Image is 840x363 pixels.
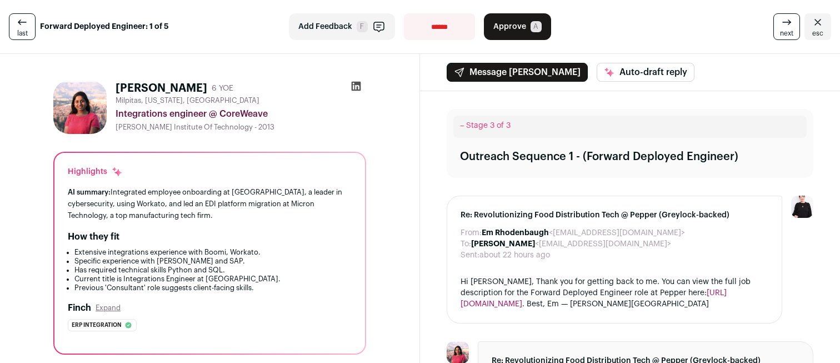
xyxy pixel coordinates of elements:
[9,13,36,40] a: last
[471,238,671,250] dd: <[EMAIL_ADDRESS][DOMAIN_NAME]>
[812,29,823,38] span: esc
[74,266,352,275] li: Has required technical skills Python and SQL.
[493,21,526,32] span: Approve
[482,229,549,237] b: Em Rhodenbaugh
[68,188,111,196] span: AI summary:
[116,107,366,121] div: Integrations engineer @ CoreWeave
[447,63,588,82] button: Message [PERSON_NAME]
[482,227,685,238] dd: <[EMAIL_ADDRESS][DOMAIN_NAME]>
[357,21,368,32] span: F
[484,13,551,40] button: Approve A
[40,21,169,32] strong: Forward Deployed Engineer: 1 of 5
[597,63,694,82] button: Auto-draft reply
[72,320,122,331] span: Erp integration
[461,210,768,221] span: Re: Revolutionizing Food Distribution Tech @ Pepper (Greylock-backed)
[68,230,119,243] h2: How they fit
[68,186,352,221] div: Integrated employee onboarding at [GEOGRAPHIC_DATA], a leader in cybersecurity, using Workato, an...
[791,196,813,218] img: 9240684-medium_jpg
[479,250,550,261] dd: about 22 hours ago
[804,13,831,40] a: Close
[116,123,366,132] div: [PERSON_NAME] Institute Of Technology - 2013
[17,29,28,38] span: last
[773,13,800,40] a: next
[68,166,123,177] div: Highlights
[298,21,352,32] span: Add Feedback
[461,238,471,250] dt: To:
[531,21,542,32] span: A
[96,304,121,312] button: Expand
[461,250,479,261] dt: Sent:
[466,122,511,130] span: Stage 3 of 3
[74,257,352,266] li: Specific experience with [PERSON_NAME] and SAP.
[68,301,91,315] h2: Finch
[74,248,352,257] li: Extensive integrations experience with Boomi, Workato.
[460,149,738,165] div: Outreach Sequence 1 - (Forward Deployed Engineer)
[53,81,107,134] img: 64a2667e28140cf04df7858fdb0faa9d80ab2cf3a694562015ef8f243212e411.jpg
[74,275,352,284] li: Current title is Integrations Engineer at [GEOGRAPHIC_DATA].
[289,13,395,40] button: Add Feedback F
[461,276,768,310] div: Hi [PERSON_NAME], Thank you for getting back to me. You can view the full job description for the...
[116,96,259,105] span: Milpitas, [US_STATE], [GEOGRAPHIC_DATA]
[780,29,793,38] span: next
[461,227,482,238] dt: From:
[116,81,207,96] h1: [PERSON_NAME]
[212,83,233,94] div: 6 YOE
[74,284,352,292] li: Previous 'Consultant' role suggests client-facing skills.
[471,240,535,248] b: [PERSON_NAME]
[460,122,464,130] span: –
